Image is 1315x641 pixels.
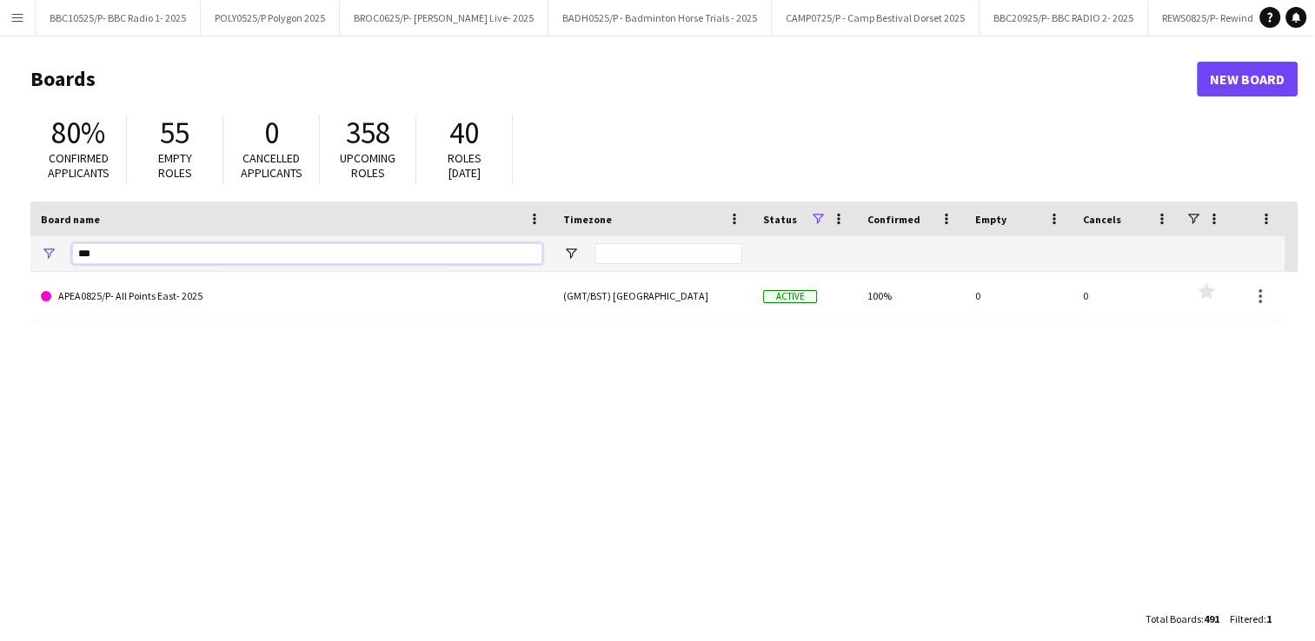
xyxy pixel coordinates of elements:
span: 358 [346,114,390,152]
div: 0 [1073,272,1180,320]
span: Active [763,290,817,303]
a: New Board [1197,62,1298,96]
span: 40 [449,114,479,152]
span: Timezone [563,213,612,226]
span: 55 [160,114,189,152]
span: Total Boards [1146,612,1201,625]
div: : [1230,602,1272,636]
span: 491 [1204,612,1219,625]
button: Open Filter Menu [41,246,56,261]
span: Filtered [1230,612,1264,625]
span: Cancelled applicants [241,150,302,181]
button: Open Filter Menu [563,246,579,261]
span: Empty roles [158,150,192,181]
span: Upcoming roles [340,150,395,181]
h1: Boards [30,66,1197,92]
div: 0 [965,272,1073,320]
span: Confirmed applicants [48,150,110,181]
a: APEA0825/P- All Points East- 2025 [41,272,542,320]
button: POLY0525/P Polygon 2025 [201,1,340,35]
span: 80% [51,114,105,152]
button: BROC0625/P- [PERSON_NAME] Live- 2025 [340,1,548,35]
button: BBC10525/P- BBC Radio 1- 2025 [36,1,201,35]
span: Status [763,213,797,226]
span: 1 [1266,612,1272,625]
span: Board name [41,213,100,226]
div: (GMT/BST) [GEOGRAPHIC_DATA] [553,272,753,320]
button: BBC20925/P- BBC RADIO 2- 2025 [980,1,1148,35]
span: 0 [264,114,279,152]
div: : [1146,602,1219,636]
div: 100% [857,272,965,320]
span: Empty [975,213,1006,226]
span: Roles [DATE] [448,150,482,181]
button: BADH0525/P - Badminton Horse Trials - 2025 [548,1,772,35]
span: Cancels [1083,213,1121,226]
button: CAMP0725/P - Camp Bestival Dorset 2025 [772,1,980,35]
input: Board name Filter Input [72,243,542,264]
span: Confirmed [867,213,920,226]
input: Timezone Filter Input [594,243,742,264]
